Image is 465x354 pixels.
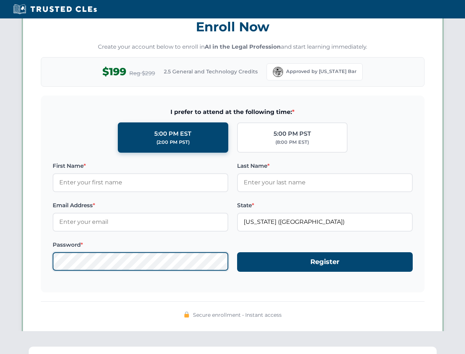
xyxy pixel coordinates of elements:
[205,43,281,50] strong: AI in the Legal Profession
[156,139,190,146] div: (2:00 PM PST)
[275,139,309,146] div: (8:00 PM EST)
[41,43,425,51] p: Create your account below to enroll in and start learning immediately.
[154,129,191,139] div: 5:00 PM EST
[237,173,413,192] input: Enter your last name
[41,15,425,38] h3: Enroll Now
[184,312,190,317] img: 🔒
[237,252,413,272] button: Register
[129,69,155,78] span: Reg $299
[237,201,413,210] label: State
[237,213,413,231] input: Florida (FL)
[11,4,99,15] img: Trusted CLEs
[274,129,311,139] div: 5:00 PM PST
[53,213,228,231] input: Enter your email
[286,68,356,75] span: Approved by [US_STATE] Bar
[53,201,228,210] label: Email Address
[53,107,413,117] span: I prefer to attend at the following time:
[273,67,283,77] img: Florida Bar
[53,162,228,170] label: First Name
[53,173,228,192] input: Enter your first name
[193,311,282,319] span: Secure enrollment • Instant access
[102,63,126,80] span: $199
[237,162,413,170] label: Last Name
[164,67,258,76] span: 2.5 General and Technology Credits
[53,240,228,249] label: Password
